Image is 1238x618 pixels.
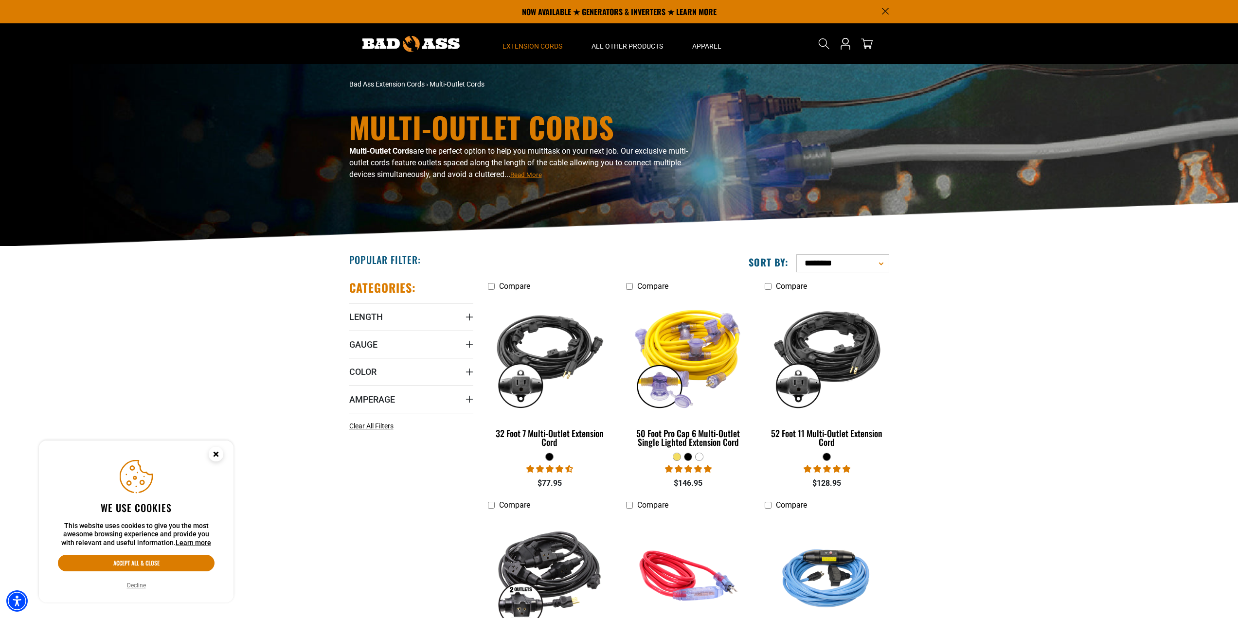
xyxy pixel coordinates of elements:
button: Decline [124,581,149,590]
span: 4.74 stars [526,464,573,474]
div: $77.95 [488,477,612,489]
b: Multi-Outlet Cords [349,146,413,156]
a: Open this option [838,23,853,64]
span: Length [349,311,383,322]
span: › [426,80,428,88]
span: are the perfect option to help you multitask on your next job. Our exclusive multi-outlet cords f... [349,146,688,179]
img: black [766,300,888,412]
a: This website uses cookies to give you the most awesome browsing experience and provide you with r... [176,539,211,547]
img: black [488,300,611,412]
h2: We use cookies [58,501,215,514]
a: black 32 Foot 7 Multi-Outlet Extension Cord [488,296,612,452]
h2: Popular Filter: [349,253,421,266]
p: This website uses cookies to give you the most awesome browsing experience and provide you with r... [58,522,215,547]
span: Compare [776,282,807,291]
span: Compare [776,500,807,510]
h2: Categories: [349,280,416,295]
span: Compare [637,500,668,510]
label: Sort by: [749,256,789,268]
summary: Apparel [678,23,736,64]
span: Gauge [349,339,377,350]
span: Compare [637,282,668,291]
button: Accept all & close [58,555,215,571]
button: Close this option [198,441,233,471]
div: 32 Foot 7 Multi-Outlet Extension Cord [488,429,612,446]
nav: breadcrumbs [349,79,704,89]
summary: Gauge [349,331,473,358]
span: Compare [499,500,530,510]
summary: Color [349,358,473,385]
span: Apparel [692,42,721,51]
span: 4.95 stars [804,464,850,474]
img: Bad Ass Extension Cords [362,36,460,52]
aside: Cookie Consent [39,441,233,603]
span: Amperage [349,394,395,405]
div: $146.95 [626,477,750,489]
span: All Other Products [592,42,663,51]
a: cart [859,38,875,50]
span: Extension Cords [502,42,562,51]
span: Color [349,366,377,377]
span: Clear All Filters [349,422,394,430]
div: 50 Foot Pro Cap 6 Multi-Outlet Single Lighted Extension Cord [626,429,750,446]
div: Accessibility Menu [6,590,28,612]
span: Compare [499,282,530,291]
summary: Amperage [349,386,473,413]
img: yellow [627,300,750,412]
summary: Extension Cords [488,23,577,64]
span: Multi-Outlet Cords [430,80,484,88]
summary: Search [816,36,832,52]
div: $128.95 [765,477,889,489]
summary: All Other Products [577,23,678,64]
h1: Multi-Outlet Cords [349,112,704,141]
span: 4.80 stars [665,464,712,474]
div: 52 Foot 11 Multi-Outlet Extension Cord [765,429,889,446]
a: Clear All Filters [349,421,397,431]
a: Bad Ass Extension Cords [349,80,425,88]
summary: Length [349,303,473,330]
a: black 52 Foot 11 Multi-Outlet Extension Cord [765,296,889,452]
a: yellow 50 Foot Pro Cap 6 Multi-Outlet Single Lighted Extension Cord [626,296,750,452]
span: Read More [510,171,542,178]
